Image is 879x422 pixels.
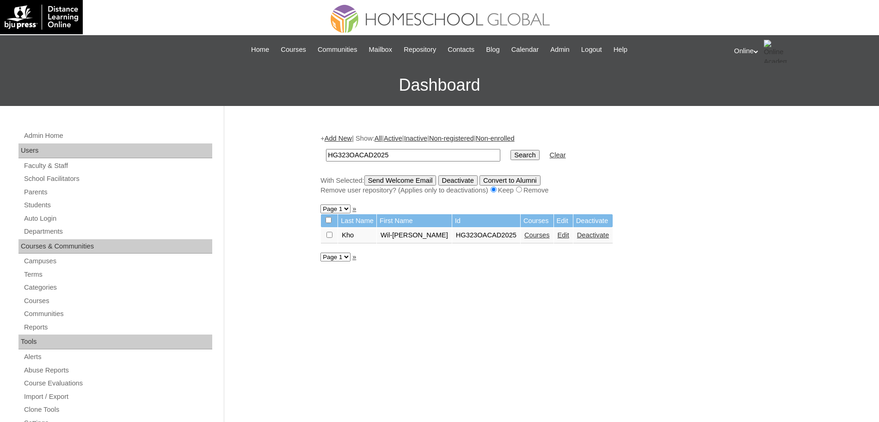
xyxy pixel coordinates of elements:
[313,44,362,55] a: Communities
[546,44,574,55] a: Admin
[23,308,212,320] a: Communities
[338,214,376,228] td: Last Name
[609,44,632,55] a: Help
[448,44,474,55] span: Contacts
[18,143,212,158] div: Users
[276,44,311,55] a: Courses
[23,295,212,307] a: Courses
[369,44,393,55] span: Mailbox
[23,213,212,224] a: Auto Login
[550,44,570,55] span: Admin
[23,365,212,376] a: Abuse Reports
[377,228,452,243] td: Wil-[PERSON_NAME]
[326,149,500,161] input: Search
[23,269,212,280] a: Terms
[399,44,441,55] a: Repository
[251,44,269,55] span: Home
[23,391,212,403] a: Import / Export
[764,40,787,63] img: Online Academy
[614,44,627,55] span: Help
[479,175,541,186] input: Convert to Alumni
[429,135,474,142] a: Non-registered
[320,186,778,195] div: Remove user repository? (Applies only to deactivations) Keep Remove
[23,186,212,198] a: Parents
[364,175,436,186] input: Send Welcome Email
[318,44,357,55] span: Communities
[320,175,778,195] div: With Selected:
[521,214,553,228] td: Courses
[510,150,539,160] input: Search
[554,214,573,228] td: Edit
[23,199,212,211] a: Students
[524,231,550,239] a: Courses
[476,135,515,142] a: Non-enrolled
[5,5,78,30] img: logo-white.png
[23,160,212,172] a: Faculty & Staff
[23,322,212,333] a: Reports
[23,404,212,416] a: Clone Tools
[375,135,382,142] a: All
[577,44,607,55] a: Logout
[511,44,539,55] span: Calendar
[558,231,569,239] a: Edit
[443,44,479,55] a: Contacts
[377,214,452,228] td: First Name
[18,335,212,349] div: Tools
[452,228,520,243] td: HG323OACAD2025
[5,64,874,106] h3: Dashboard
[481,44,504,55] a: Blog
[550,151,566,159] a: Clear
[352,253,356,261] a: »
[18,239,212,254] div: Courses & Communities
[364,44,397,55] a: Mailbox
[573,214,613,228] td: Deactivate
[23,130,212,142] a: Admin Home
[581,44,602,55] span: Logout
[507,44,543,55] a: Calendar
[486,44,499,55] span: Blog
[438,175,478,186] input: Deactivate
[452,214,520,228] td: Id
[320,134,778,195] div: + | Show: | | | |
[23,173,212,185] a: School Facilitators
[384,135,402,142] a: Active
[23,226,212,237] a: Departments
[325,135,352,142] a: Add New
[577,231,609,239] a: Deactivate
[404,44,436,55] span: Repository
[352,205,356,212] a: »
[404,135,428,142] a: Inactive
[246,44,274,55] a: Home
[338,228,376,243] td: Kho
[23,378,212,389] a: Course Evaluations
[734,40,870,63] div: Online
[23,351,212,363] a: Alerts
[23,282,212,293] a: Categories
[281,44,306,55] span: Courses
[23,255,212,267] a: Campuses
